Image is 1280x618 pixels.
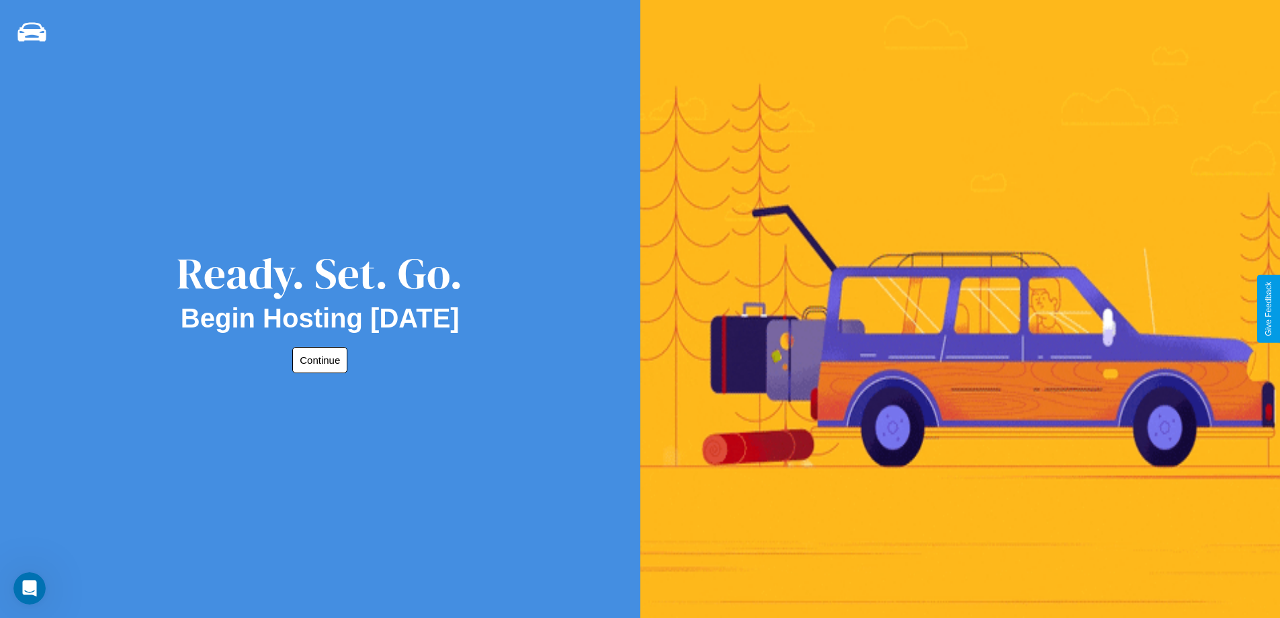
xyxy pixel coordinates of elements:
div: Ready. Set. Go. [177,243,463,303]
button: Continue [292,347,347,373]
iframe: Intercom live chat [13,572,46,605]
h2: Begin Hosting [DATE] [181,303,460,334]
div: Give Feedback [1264,282,1273,336]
